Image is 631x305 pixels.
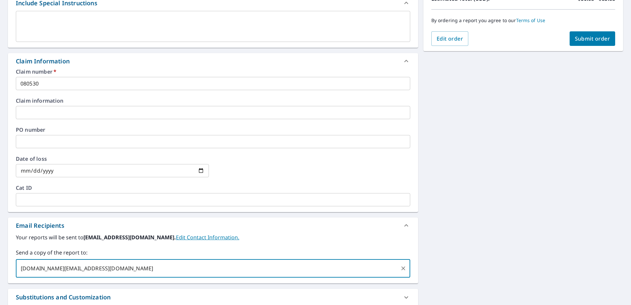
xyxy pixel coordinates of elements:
button: Clear [399,264,408,273]
div: Email Recipients [8,218,418,233]
span: Edit order [437,35,463,42]
label: Claim information [16,98,410,103]
label: Send a copy of the report to: [16,249,410,256]
a: Terms of Use [516,17,546,23]
label: Your reports will be sent to [16,233,410,241]
button: Submit order [570,31,615,46]
label: Date of loss [16,156,209,161]
p: By ordering a report you agree to our [431,17,615,23]
a: EditContactInfo [176,234,239,241]
div: Substitutions and Customization [16,293,111,302]
div: Email Recipients [16,221,64,230]
label: Claim number [16,69,410,74]
label: PO number [16,127,410,132]
div: Claim Information [8,53,418,69]
b: [EMAIL_ADDRESS][DOMAIN_NAME]. [83,234,176,241]
div: Claim Information [16,57,70,66]
label: Cat ID [16,185,410,190]
button: Edit order [431,31,469,46]
span: Submit order [575,35,610,42]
